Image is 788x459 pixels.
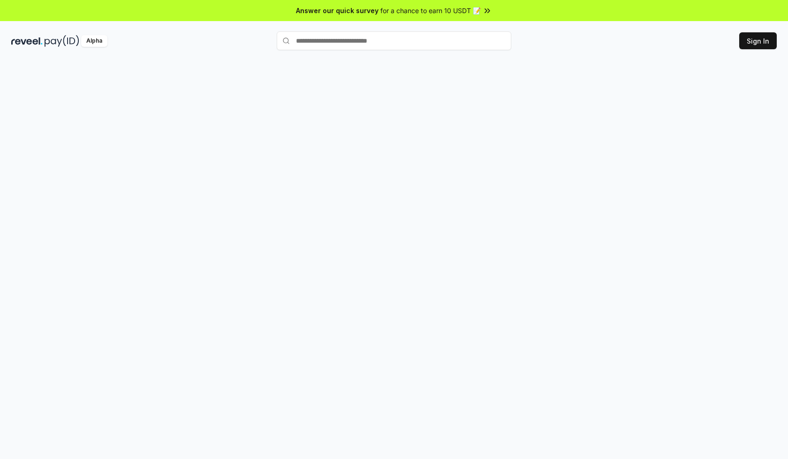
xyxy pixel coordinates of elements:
[380,6,481,15] span: for a chance to earn 10 USDT 📝
[296,6,379,15] span: Answer our quick survey
[81,35,107,47] div: Alpha
[45,35,79,47] img: pay_id
[739,32,777,49] button: Sign In
[11,35,43,47] img: reveel_dark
